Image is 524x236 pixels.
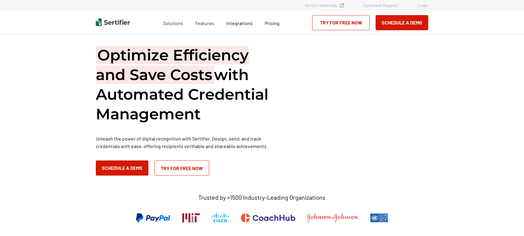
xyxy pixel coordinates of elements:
[305,3,344,8] a: Verify Credentials
[195,19,214,26] span: Features
[418,3,428,8] a: Login
[265,19,280,26] a: Pricing
[265,20,280,26] span: Pricing
[226,20,253,26] span: Integrations
[370,213,388,222] img: UNDP
[212,213,229,222] img: Cisco
[312,15,370,30] a: Try for Free Now
[340,3,344,7] img: Verified
[307,213,358,222] img: Johnson & Johnson
[96,46,249,84] span: Optimize Efficiency and Save Costs
[198,194,325,201] p: Trusted by +1500 Industry-Leading Organizations
[136,213,170,222] img: PayPal
[163,19,183,26] span: Solutions
[241,213,295,222] img: CoachHub
[364,3,398,8] a: Customer Support
[96,18,130,26] img: Sertifier | Digital Credentialing Platform
[154,160,209,176] a: Try for Free Now
[226,19,253,26] a: Integrations
[96,45,277,124] h1: with Automated Credential Management
[182,213,200,222] img: Massachusetts Institute of Technology
[96,135,277,150] p: Unleash the power of digital recognition with Sertifier. Design, send, and track credentials with...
